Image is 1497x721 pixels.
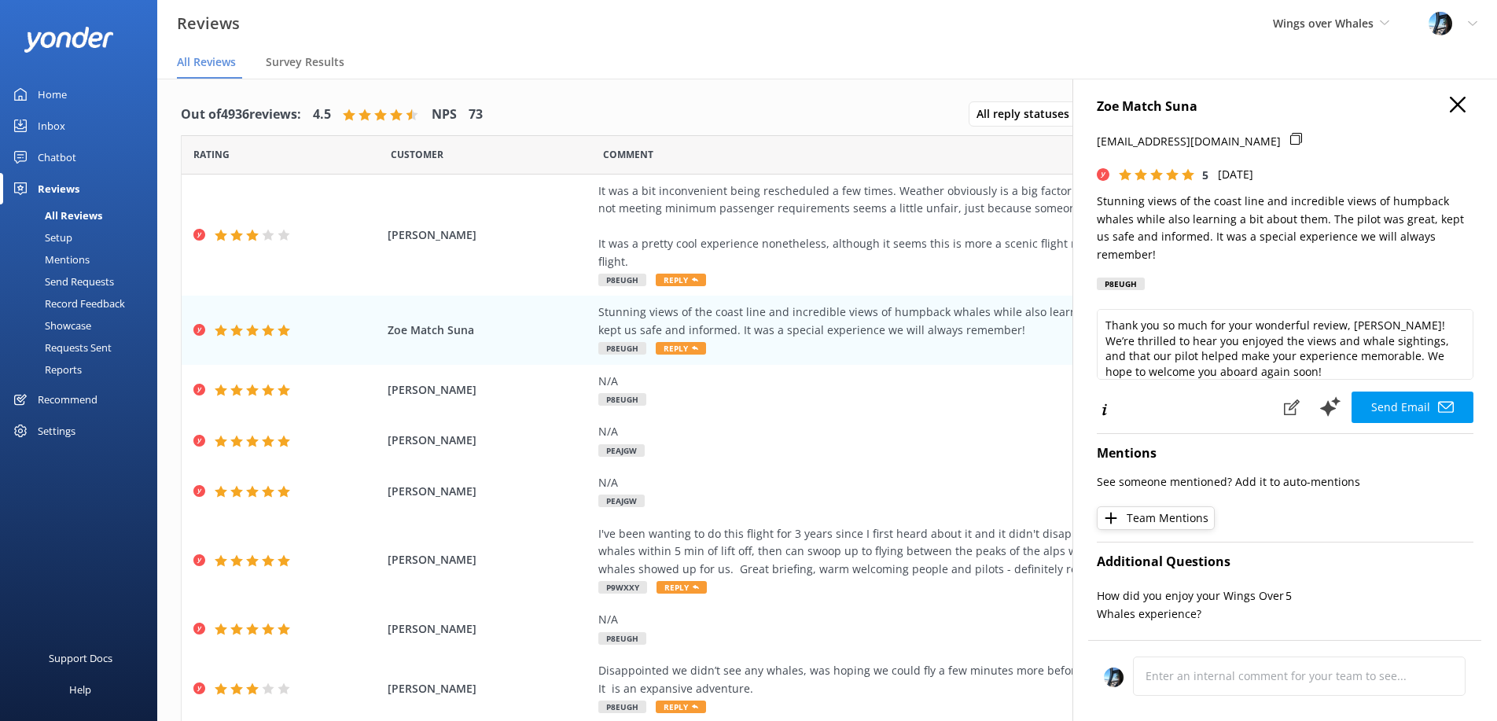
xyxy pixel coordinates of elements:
[1097,473,1473,491] p: See someone mentioned? Add it to auto-mentions
[1104,668,1124,687] img: 145-1635463833.jpg
[1097,587,1286,623] p: How did you enjoy your Wings Over Whales experience?
[388,322,590,339] span: Zoe Match Suna
[977,105,1079,123] span: All reply statuses
[388,381,590,399] span: [PERSON_NAME]
[656,274,706,286] span: Reply
[1286,587,1474,605] p: 5
[598,581,647,594] span: P9WXXY
[24,27,114,53] img: yonder-white-logo.png
[1097,506,1215,530] button: Team Mentions
[388,620,590,638] span: [PERSON_NAME]
[313,105,331,125] h4: 4.5
[598,632,646,645] span: P8EUGH
[49,642,112,674] div: Support Docs
[1097,443,1473,464] h4: Mentions
[1097,133,1281,150] p: [EMAIL_ADDRESS][DOMAIN_NAME]
[38,173,79,204] div: Reviews
[177,54,236,70] span: All Reviews
[181,105,301,125] h4: Out of 4936 reviews:
[9,204,102,226] div: All Reviews
[9,359,157,381] a: Reports
[1202,167,1208,182] span: 5
[603,147,653,162] span: Question
[598,342,646,355] span: P8EUGH
[193,147,230,162] span: Date
[266,54,344,70] span: Survey Results
[9,337,157,359] a: Requests Sent
[1429,12,1452,35] img: 145-1635463833.jpg
[38,384,97,415] div: Recommend
[38,415,75,447] div: Settings
[9,337,112,359] div: Requests Sent
[1097,278,1145,290] div: P8EUGH
[656,342,706,355] span: Reply
[656,701,706,713] span: Reply
[9,226,157,248] a: Setup
[1273,16,1374,31] span: Wings over Whales
[388,432,590,449] span: [PERSON_NAME]
[598,474,1314,491] div: N/A
[598,182,1314,270] div: It was a bit inconvenient being rescheduled a few times. Weather obviously is a big factor but be...
[69,674,91,705] div: Help
[598,525,1314,578] div: I've been wanting to do this flight for 3 years since I first heard about it and it didn't disapp...
[9,292,125,315] div: Record Feedback
[598,701,646,713] span: P8EUGH
[38,142,76,173] div: Chatbot
[9,248,90,270] div: Mentions
[598,373,1314,390] div: N/A
[9,270,114,292] div: Send Requests
[598,393,646,406] span: P8EUGH
[1450,97,1466,114] button: Close
[598,303,1314,339] div: Stunning views of the coast line and incredible views of humpback whales while also learning a bi...
[9,292,157,315] a: Record Feedback
[38,110,65,142] div: Inbox
[598,662,1314,697] div: Disappointed we didn’t see any whales, was hoping we could fly a few minutes more before landing....
[469,105,483,125] h4: 73
[1097,193,1473,263] p: Stunning views of the coast line and incredible views of humpback whales while also learning a bi...
[9,204,157,226] a: All Reviews
[1097,309,1473,380] textarea: Thank you so much for your wonderful review, [PERSON_NAME]! We’re thrilled to hear you enjoyed th...
[598,444,645,457] span: PEAJGW
[388,551,590,568] span: [PERSON_NAME]
[657,581,707,594] span: Reply
[1097,552,1473,572] h4: Additional Questions
[1097,97,1473,117] h4: Zoe Match Suna
[598,495,645,507] span: PEAJGW
[38,79,67,110] div: Home
[598,274,646,286] span: P8EUGH
[177,11,240,36] h3: Reviews
[9,359,82,381] div: Reports
[9,226,72,248] div: Setup
[598,611,1314,628] div: N/A
[388,226,590,244] span: [PERSON_NAME]
[9,315,157,337] a: Showcase
[391,147,443,162] span: Date
[9,270,157,292] a: Send Requests
[388,483,590,500] span: [PERSON_NAME]
[9,248,157,270] a: Mentions
[598,423,1314,440] div: N/A
[1218,166,1253,183] p: [DATE]
[388,680,590,697] span: [PERSON_NAME]
[432,105,457,125] h4: NPS
[1352,392,1473,423] button: Send Email
[9,315,91,337] div: Showcase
